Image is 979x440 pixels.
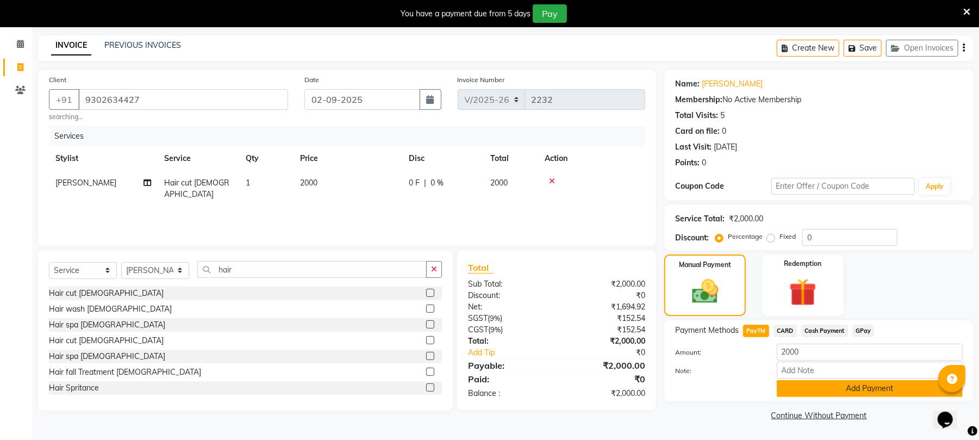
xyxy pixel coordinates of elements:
[49,335,164,346] div: Hair cut [DEMOGRAPHIC_DATA]
[424,177,426,189] span: |
[246,178,250,188] span: 1
[78,89,288,110] input: Search by Name/Mobile/Email/Code
[777,40,839,57] button: Create New
[557,313,653,324] div: ₹152.54
[468,262,493,274] span: Total
[50,126,653,146] div: Services
[490,178,508,188] span: 2000
[490,325,501,334] span: 9%
[886,40,958,57] button: Open Invoices
[304,75,319,85] label: Date
[784,259,821,269] label: Redemption
[684,276,727,307] img: _cash.svg
[720,110,725,121] div: 5
[743,325,769,337] span: PayTM
[557,359,653,372] div: ₹2,000.00
[49,303,172,315] div: Hair wash [DEMOGRAPHIC_DATA]
[460,347,573,358] a: Add Tip
[49,367,201,378] div: Hair fall Treatment [DEMOGRAPHIC_DATA]
[666,410,971,422] a: Continue Without Payment
[460,324,557,336] div: ( )
[460,336,557,347] div: Total:
[51,36,91,55] a: INVOICE
[533,4,567,23] button: Pay
[667,348,768,357] label: Amount:
[49,382,99,394] div: Hair Spritance
[458,75,505,85] label: Invoice Number
[777,362,963,379] input: Add Note
[573,347,653,358] div: ₹0
[777,344,963,361] input: Amount
[49,112,288,122] small: searching...
[239,146,294,171] th: Qty
[557,336,653,347] div: ₹2,000.00
[675,94,722,106] div: Membership:
[675,94,963,106] div: No Active Membership
[675,213,725,225] div: Service Total:
[49,146,158,171] th: Stylist
[460,388,557,399] div: Balance :
[55,178,116,188] span: [PERSON_NAME]
[104,40,181,50] a: PREVIOUS INVOICES
[402,146,484,171] th: Disc
[557,301,653,313] div: ₹1,694.92
[468,313,488,323] span: SGST
[780,232,796,241] label: Fixed
[728,232,763,241] label: Percentage
[675,126,720,137] div: Card on file:
[431,177,444,189] span: 0 %
[538,146,645,171] th: Action
[714,141,737,153] div: [DATE]
[409,177,420,189] span: 0 F
[460,313,557,324] div: ( )
[557,388,653,399] div: ₹2,000.00
[158,146,239,171] th: Service
[679,260,731,270] label: Manual Payment
[675,181,771,192] div: Coupon Code
[557,278,653,290] div: ₹2,000.00
[460,301,557,313] div: Net:
[852,325,875,337] span: GPay
[300,178,317,188] span: 2000
[933,396,968,429] iframe: chat widget
[49,288,164,299] div: Hair cut [DEMOGRAPHIC_DATA]
[197,261,427,278] input: Search or Scan
[460,290,557,301] div: Discount:
[460,278,557,290] div: Sub Total:
[460,373,557,386] div: Paid:
[675,110,718,121] div: Total Visits:
[675,157,700,169] div: Points:
[468,325,488,334] span: CGST
[675,232,709,244] div: Discount:
[294,146,402,171] th: Price
[722,126,726,137] div: 0
[460,359,557,372] div: Payable:
[675,141,712,153] div: Last Visit:
[729,213,763,225] div: ₹2,000.00
[702,157,706,169] div: 0
[771,178,915,195] input: Enter Offer / Coupon Code
[844,40,882,57] button: Save
[401,8,531,20] div: You have a payment due from 5 days
[774,325,797,337] span: CARD
[49,89,79,110] button: +91
[557,290,653,301] div: ₹0
[675,78,700,90] div: Name:
[675,325,739,336] span: Payment Methods
[781,275,825,309] img: _gift.svg
[484,146,538,171] th: Total
[702,78,763,90] a: [PERSON_NAME]
[49,75,66,85] label: Client
[667,366,768,376] label: Note:
[557,324,653,336] div: ₹152.54
[49,351,165,362] div: Hair spa [DEMOGRAPHIC_DATA]
[801,325,848,337] span: Cash Payment
[557,373,653,386] div: ₹0
[919,178,950,195] button: Apply
[777,380,963,397] button: Add Payment
[490,314,500,323] span: 9%
[164,178,229,199] span: Hair cut [DEMOGRAPHIC_DATA]
[49,319,165,331] div: Hair spa [DEMOGRAPHIC_DATA]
